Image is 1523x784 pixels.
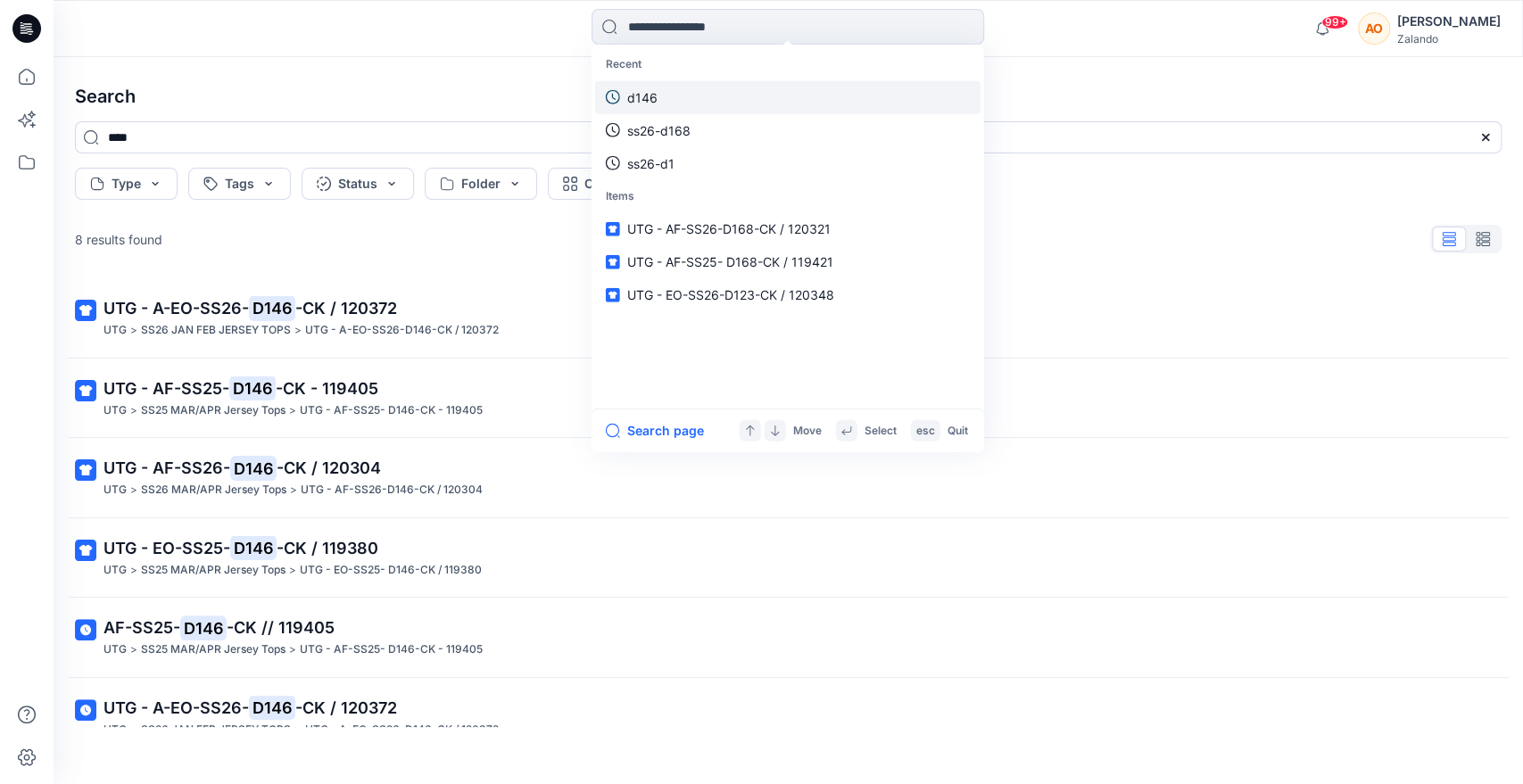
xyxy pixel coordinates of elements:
p: ss26-d168 [627,120,691,139]
p: UTG [103,481,127,499]
a: AF-SS25-D146-CK // 119405UTG>SS25 MAR/APR Jersey Tops>UTG - AF-SS25- D146-CK - 119405 [64,605,1512,670]
mark: D146 [230,456,277,481]
p: Select [865,421,897,440]
button: Status [302,168,414,200]
a: UTG - A-EO-SS26-D146-CK / 120372UTG>SS26 JAN FEB JERSEY TOPS>UTG - A-EO-SS26-D146-CK / 120372 [64,285,1512,351]
span: -CK / 119380 [277,539,378,557]
div: [PERSON_NAME] [1397,11,1501,32]
p: 8 results found [75,230,162,249]
p: > [294,321,302,340]
button: Tags [188,168,291,200]
mark: D146 [230,535,277,560]
div: Zalando [1397,32,1501,45]
p: UTG [103,561,127,580]
p: Move [793,421,822,440]
mark: D146 [180,615,227,640]
span: UTG - AF-SS25- [103,379,229,398]
span: -CK // 119405 [227,618,335,637]
a: UTG - AF-SS26-D168-CK / 120321 [595,212,981,245]
p: > [130,561,137,580]
span: AF-SS25- [103,618,180,637]
mark: D146 [249,695,295,720]
p: > [130,321,137,340]
p: UTG [103,401,127,420]
p: UTG - AF-SS25- D146-CK - 119405 [300,401,483,420]
span: UTG - EO-SS26-D123-CK / 120348 [627,287,834,302]
p: > [130,401,137,420]
span: UTG - AF-SS25- D168-CK / 119421 [627,254,833,269]
span: UTG - AF-SS26- [103,458,230,477]
mark: D146 [229,375,276,400]
a: UTG - AF-SS26-D146-CK / 120304UTG>SS26 MAR/APR Jersey Tops>UTG - AF-SS26-D146-CK / 120304 [64,445,1512,510]
a: UTG - AF-SS25-D146-CK - 119405UTG>SS25 MAR/APR Jersey Tops>UTG - AF-SS25- D146-CK - 119405 [64,366,1512,431]
p: SS26 MAR/APR Jersey Tops [141,481,286,499]
button: Type [75,168,178,200]
span: UTG - A-EO-SS26- [103,299,249,318]
span: -CK / 120372 [295,698,397,717]
a: ss26-d168 [595,113,981,146]
p: UTG - AF-SS25- D146-CK - 119405 [300,640,483,659]
a: UTG - A-EO-SS26-D146-CK / 120372UTG>SS26 JAN FEB JERSEY TOPS>UTG - A-EO-SS26-D146-CK / 120372 [64,685,1512,750]
p: ss26-d1 [627,153,675,172]
p: Quit [948,421,968,440]
p: > [130,640,137,659]
span: UTG - AF-SS26-D168-CK / 120321 [627,221,831,236]
p: UTG - AF-SS26-D146-CK / 120304 [301,481,483,499]
p: UTG - A-EO-SS26-D146-CK / 120372 [305,321,499,340]
div: AO [1358,12,1390,45]
p: UTG [103,640,127,659]
p: > [130,721,137,739]
span: -CK - 119405 [276,379,378,398]
a: UTG - AF-SS25- D168-CK / 119421 [595,245,981,278]
p: Items [595,179,981,212]
p: Recent [595,48,981,81]
span: UTG - EO-SS25- [103,539,230,557]
a: ss26-d1 [595,146,981,179]
mark: D146 [249,295,295,320]
p: UTG - A-EO-SS26-D146-CK / 120372 [305,721,499,739]
p: > [289,640,296,659]
p: SS26 JAN FEB JERSEY TOPS [141,721,291,739]
p: UTG [103,721,127,739]
p: > [289,561,296,580]
span: UTG - A-EO-SS26- [103,698,249,717]
button: Search page [606,420,704,442]
a: UTG - EO-SS25-D146-CK / 119380UTG>SS25 MAR/APR Jersey Tops>UTG - EO-SS25- D146-CK / 119380 [64,525,1512,590]
p: SS25 MAR/APR Jersey Tops [141,401,286,420]
p: > [130,481,137,499]
p: UTG - EO-SS25- D146-CK / 119380 [300,561,482,580]
p: > [290,481,297,499]
p: > [289,401,296,420]
p: esc [916,421,935,440]
span: 99+ [1321,15,1348,29]
p: > [294,721,302,739]
span: -CK / 120372 [295,299,397,318]
p: SS26 JAN FEB JERSEY TOPS [141,321,291,340]
span: -CK / 120304 [277,458,381,477]
p: SS25 MAR/APR Jersey Tops [141,640,286,659]
p: SS25 MAR/APR Jersey Tops [141,561,286,580]
p: d146 [627,87,658,106]
h4: Search [61,71,1516,121]
a: d146 [595,80,981,113]
p: UTG [103,321,127,340]
button: Collection [548,168,683,200]
a: UTG - EO-SS26-D123-CK / 120348 [595,278,981,311]
button: Folder [425,168,537,200]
